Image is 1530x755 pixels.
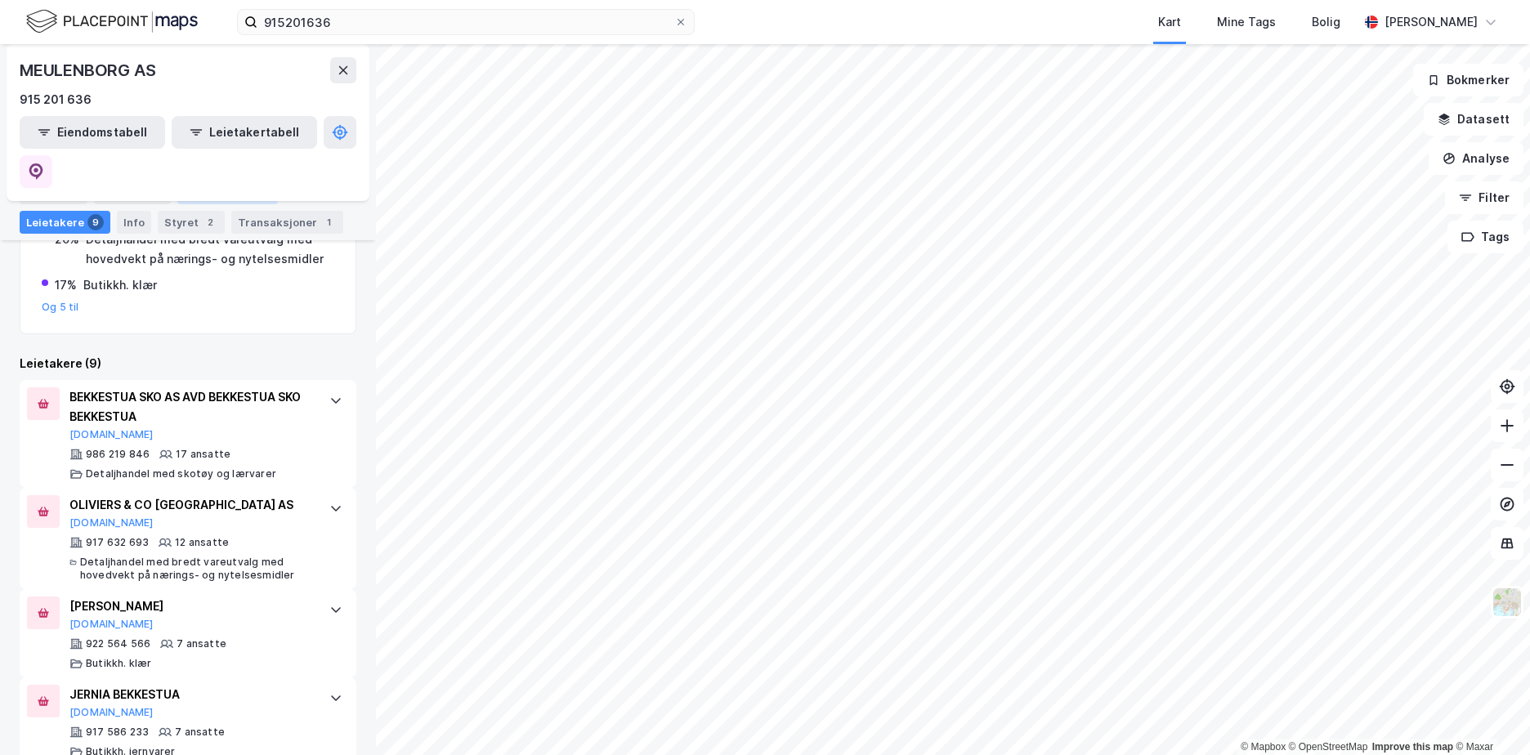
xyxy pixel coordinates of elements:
[1448,677,1530,755] iframe: Chat Widget
[1424,103,1523,136] button: Datasett
[1492,587,1523,618] img: Z
[26,7,198,36] img: logo.f888ab2527a4732fd821a326f86c7f29.svg
[1241,741,1286,753] a: Mapbox
[86,657,152,670] div: Butikkh. klær
[69,618,154,631] button: [DOMAIN_NAME]
[320,214,337,230] div: 1
[86,536,149,549] div: 917 632 693
[86,726,149,739] div: 917 586 233
[86,467,276,480] div: Detaljhandel med skotøy og lærvarer
[55,275,77,295] div: 17%
[87,214,104,230] div: 9
[69,428,154,441] button: [DOMAIN_NAME]
[80,556,313,582] div: Detaljhandel med bredt vareutvalg med hovedvekt på nærings- og nytelsesmidler
[86,637,150,650] div: 922 564 566
[175,536,229,549] div: 12 ansatte
[86,230,334,269] div: Detaljhandel med bredt vareutvalg med hovedvekt på nærings- og nytelsesmidler
[1289,741,1368,753] a: OpenStreetMap
[20,90,92,109] div: 915 201 636
[117,211,151,234] div: Info
[257,10,674,34] input: Søk på adresse, matrikkel, gårdeiere, leietakere eller personer
[1312,12,1340,32] div: Bolig
[1447,221,1523,253] button: Tags
[202,214,218,230] div: 2
[20,116,165,149] button: Eiendomstabell
[69,685,313,704] div: JERNIA BEKKESTUA
[172,116,317,149] button: Leietakertabell
[83,275,157,295] div: Butikkh. klær
[69,516,154,529] button: [DOMAIN_NAME]
[1429,142,1523,175] button: Analyse
[69,706,154,719] button: [DOMAIN_NAME]
[1217,12,1276,32] div: Mine Tags
[1445,181,1523,214] button: Filter
[177,637,226,650] div: 7 ansatte
[1448,677,1530,755] div: Kontrollprogram for chat
[176,448,230,461] div: 17 ansatte
[1372,741,1453,753] a: Improve this map
[1158,12,1181,32] div: Kart
[20,211,110,234] div: Leietakere
[42,301,79,314] button: Og 5 til
[1413,64,1523,96] button: Bokmerker
[86,448,150,461] div: 986 219 846
[1385,12,1478,32] div: [PERSON_NAME]
[231,211,343,234] div: Transaksjoner
[20,57,159,83] div: MEULENBORG AS
[158,211,225,234] div: Styret
[69,387,313,427] div: BEKKESTUA SKO AS AVD BEKKESTUA SKO BEKKESTUA
[20,354,356,373] div: Leietakere (9)
[175,726,225,739] div: 7 ansatte
[69,495,313,515] div: OLIVIERS & CO [GEOGRAPHIC_DATA] AS
[69,596,313,616] div: [PERSON_NAME]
